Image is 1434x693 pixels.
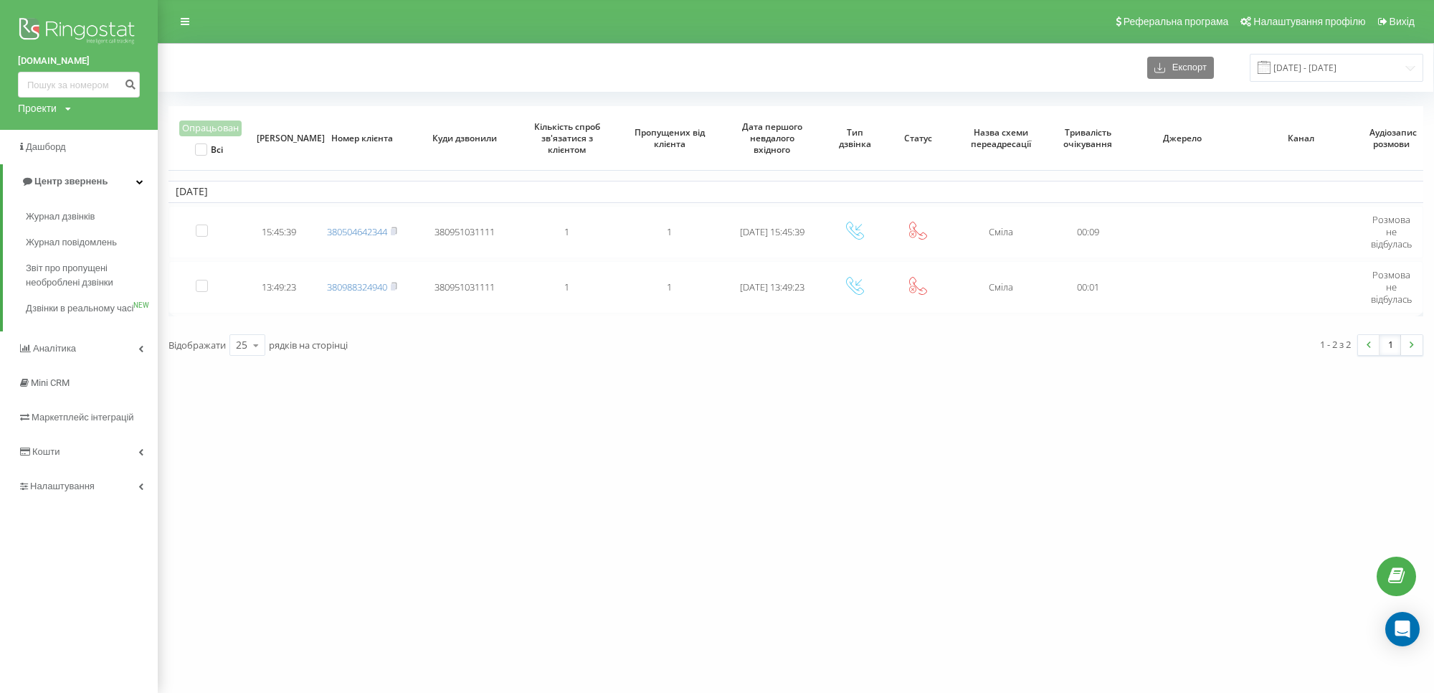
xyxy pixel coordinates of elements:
[26,235,117,250] span: Журнал повідомлень
[1385,612,1420,646] div: Open Intercom Messenger
[1136,133,1230,144] span: Джерело
[26,261,151,290] span: Звіт про пропущені необроблені дзвінки
[424,133,504,144] span: Куди дзвонили
[18,101,57,115] div: Проекти
[327,280,387,293] a: 380988324940
[667,280,672,293] span: 1
[26,255,158,296] a: Звіт про пропущені необроблені дзвінки
[26,301,133,316] span: Дзвінки в реальному часі
[168,339,226,352] span: Відображати
[26,209,95,224] span: Журнал дзвінків
[961,127,1041,149] span: Назва схеми переадресації
[26,230,158,255] a: Журнал повідомлень
[1147,57,1214,79] button: Експорт
[527,121,607,155] span: Кількість спроб зв'язатися з клієнтом
[630,127,710,149] span: Пропущених від клієнта
[32,412,134,423] span: Маркетплейс інтеграцій
[18,54,140,68] a: [DOMAIN_NAME]
[322,133,402,144] span: Номер клієнта
[740,225,804,238] span: [DATE] 15:45:39
[564,280,569,293] span: 1
[1253,16,1365,27] span: Налаштування профілю
[733,121,812,155] span: Дата першого невдалого вхідного
[1063,127,1114,149] span: Тривалість очікування
[247,206,310,258] td: 15:45:39
[740,280,804,293] span: [DATE] 13:49:23
[1053,261,1124,313] td: 00:01
[1053,206,1124,258] td: 00:09
[1369,127,1413,149] span: Аудіозапис розмови
[26,204,158,230] a: Журнал дзвінків
[667,225,672,238] span: 1
[33,343,76,354] span: Аналiтика
[3,164,158,199] a: Центр звернень
[30,481,95,491] span: Налаштування
[1320,337,1351,352] div: 1 - 2 з 2
[435,225,495,238] span: 380951031111
[257,133,300,144] span: [PERSON_NAME]
[1390,16,1415,27] span: Вихід
[950,206,1053,258] td: Сміла
[195,143,223,156] label: Всі
[833,127,877,149] span: Тип дзвінка
[1371,213,1412,250] span: Розмова не відбулась
[32,446,60,457] span: Кошти
[327,225,387,238] a: 380504642344
[435,280,495,293] span: 380951031111
[26,296,158,321] a: Дзвінки в реальному часіNEW
[1380,335,1401,355] a: 1
[26,141,66,152] span: Дашборд
[34,176,108,187] span: Центр звернень
[1165,62,1207,73] span: Експорт
[18,14,140,50] img: Ringostat logo
[1371,268,1412,306] span: Розмова не відбулась
[896,133,940,144] span: Статус
[1254,133,1348,144] span: Канал
[236,338,247,352] div: 25
[18,72,140,98] input: Пошук за номером
[1124,16,1229,27] span: Реферальна програма
[950,261,1053,313] td: Сміла
[564,225,569,238] span: 1
[31,377,70,388] span: Mini CRM
[269,339,348,352] span: рядків на сторінці
[168,181,1423,202] td: [DATE]
[247,261,310,313] td: 13:49:23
